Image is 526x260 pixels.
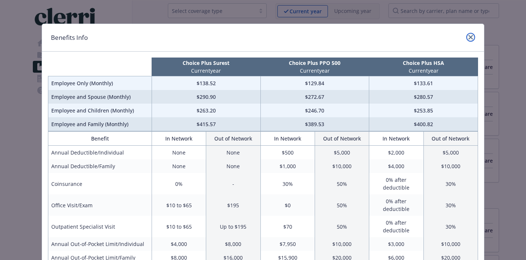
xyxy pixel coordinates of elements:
td: $133.61 [369,76,478,90]
td: Annual Deductible/Family [48,159,152,173]
th: In Network [260,132,315,146]
td: $0 [260,194,315,216]
td: 30% [423,194,478,216]
td: Employee Only (Monthly) [48,76,152,90]
td: $10 to $65 [152,194,206,216]
td: 50% [315,173,369,194]
p: Current year [153,67,259,74]
td: $5,000 [423,146,478,160]
td: $5,000 [315,146,369,160]
p: Choice Plus PPO 500 [262,59,368,67]
th: intentionally left blank [48,58,152,76]
th: In Network [152,132,206,146]
td: $290.90 [152,90,260,104]
td: 0% [152,173,206,194]
td: $10 to $65 [152,216,206,237]
td: 0% after deductible [369,173,423,194]
td: Up to $195 [206,216,260,237]
td: $10,000 [315,159,369,173]
th: Out of Network [315,132,369,146]
td: 50% [315,216,369,237]
td: $389.53 [260,117,369,131]
td: $400.82 [369,117,478,131]
td: 30% [423,173,478,194]
td: $129.84 [260,76,369,90]
th: Out of Network [423,132,478,146]
td: $70 [260,216,315,237]
td: 0% after deductible [369,194,423,216]
td: $138.52 [152,76,260,90]
td: None [206,146,260,160]
td: $3,000 [369,237,423,251]
td: $8,000 [206,237,260,251]
p: Current year [371,67,477,74]
td: Annual Deductible/Individual [48,146,152,160]
td: 30% [260,173,315,194]
td: None [206,159,260,173]
td: $10,000 [315,237,369,251]
td: 30% [423,216,478,237]
p: Choice Plus Surest [153,59,259,67]
td: $2,000 [369,146,423,160]
td: $500 [260,146,315,160]
td: 0% after deductible [369,216,423,237]
td: Annual Out-of-Pocket Limit/Individual [48,237,152,251]
td: Employee and Spouse (Monthly) [48,90,152,104]
td: Employee and Family (Monthly) [48,117,152,131]
td: $253.85 [369,104,478,117]
th: Benefit [48,132,152,146]
td: $1,000 [260,159,315,173]
td: Coinsurance [48,173,152,194]
td: - [206,173,260,194]
td: None [152,146,206,160]
td: $10,000 [423,237,478,251]
td: $195 [206,194,260,216]
td: 50% [315,194,369,216]
h1: Benefits Info [51,33,88,42]
td: $272.67 [260,90,369,104]
td: $280.57 [369,90,478,104]
td: $415.57 [152,117,260,131]
td: Office Visit/Exam [48,194,152,216]
p: Current year [262,67,368,74]
p: Choice Plus HSA [371,59,477,67]
th: In Network [369,132,423,146]
td: $10,000 [423,159,478,173]
th: Out of Network [206,132,260,146]
td: $4,000 [369,159,423,173]
td: Outpatient Specialist Visit [48,216,152,237]
td: $7,950 [260,237,315,251]
td: $246.70 [260,104,369,117]
td: Employee and Children (Monthly) [48,104,152,117]
td: None [152,159,206,173]
td: $263.20 [152,104,260,117]
td: $4,000 [152,237,206,251]
a: close [466,33,475,42]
